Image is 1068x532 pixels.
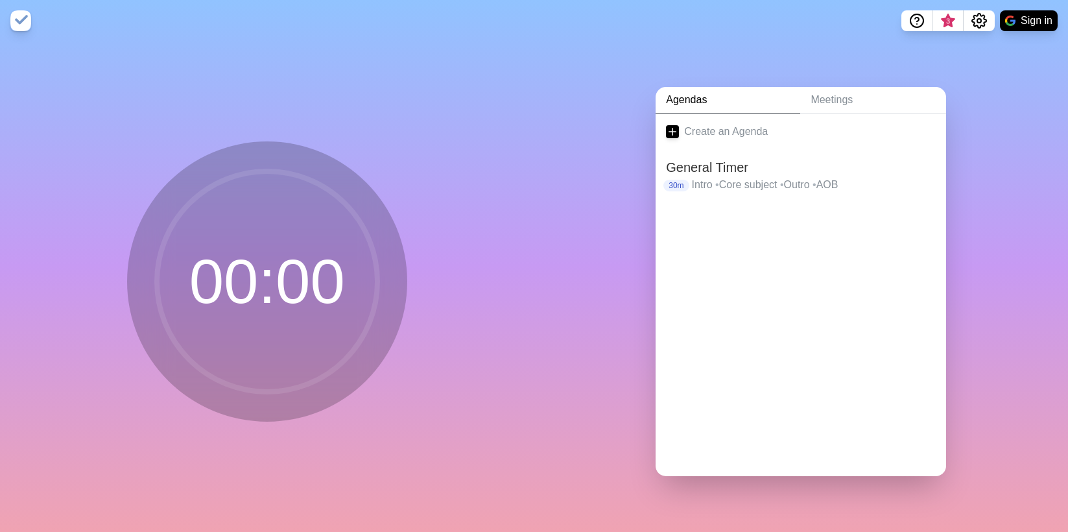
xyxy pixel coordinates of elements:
button: What’s new [932,10,964,31]
button: Settings [964,10,995,31]
a: Create an Agenda [656,114,946,150]
a: Meetings [800,87,946,114]
img: timeblocks logo [10,10,31,31]
p: Intro Core subject Outro AOB [692,177,936,193]
a: Agendas [656,87,800,114]
p: 30m [663,180,689,191]
span: • [715,179,719,190]
span: 3 [943,16,953,27]
span: • [780,179,784,190]
span: • [813,179,816,190]
img: google logo [1005,16,1015,26]
button: Help [901,10,932,31]
h2: General Timer [666,158,936,177]
button: Sign in [1000,10,1058,31]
